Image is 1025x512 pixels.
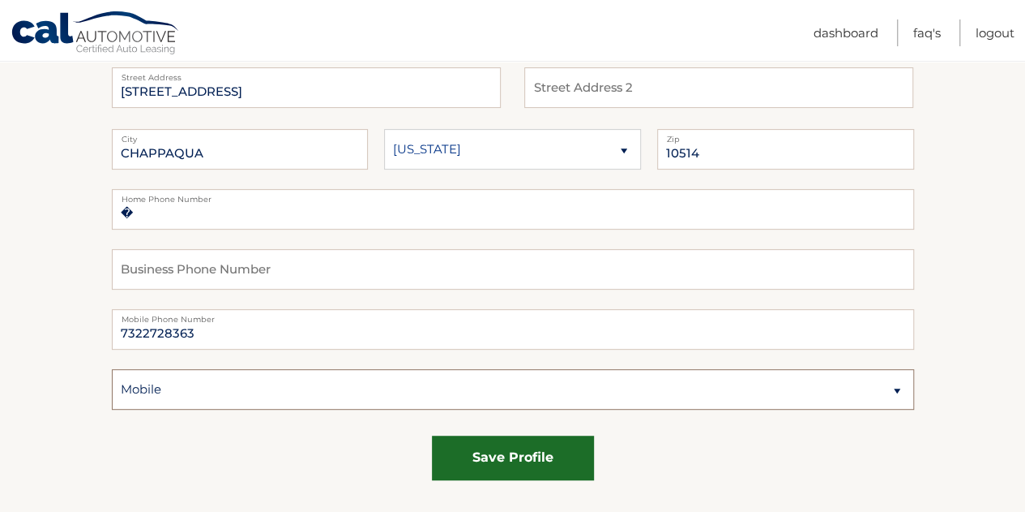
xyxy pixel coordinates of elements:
[524,67,913,108] input: Street Address 2
[657,129,914,170] input: Zip
[112,67,501,80] label: Street Address
[657,129,914,142] label: Zip
[112,189,914,202] label: Home Phone Number
[112,189,914,230] input: Home Phone Number
[112,129,369,142] label: City
[11,11,181,58] a: Cal Automotive
[432,436,594,480] button: save profile
[112,129,369,170] input: City
[814,19,878,46] a: Dashboard
[976,19,1014,46] a: Logout
[913,19,941,46] a: FAQ's
[112,309,914,322] label: Mobile Phone Number
[112,67,501,108] input: Street Address 2
[112,249,914,290] input: Business Phone Number
[112,309,914,350] input: Mobile Phone Number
